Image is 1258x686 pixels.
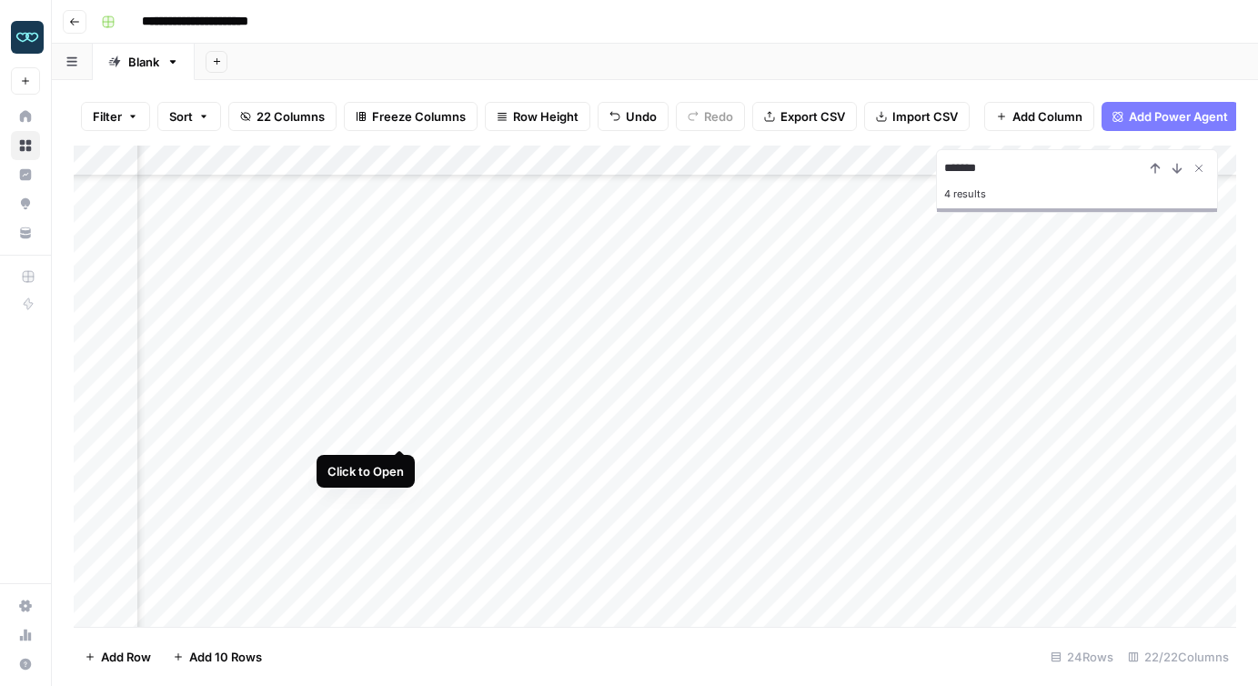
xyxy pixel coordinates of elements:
button: Row Height [485,102,590,131]
span: 22 Columns [257,107,325,126]
a: Settings [11,591,40,620]
span: Export CSV [780,107,845,126]
button: Import CSV [864,102,970,131]
button: Previous Result [1144,157,1166,179]
button: Add Column [984,102,1094,131]
span: Import CSV [892,107,958,126]
button: Add 10 Rows [162,642,273,671]
a: Opportunities [11,189,40,218]
button: Help + Support [11,650,40,679]
a: Insights [11,160,40,189]
div: 4 results [944,183,1210,205]
button: Workspace: Zola Inc [11,15,40,60]
button: 22 Columns [228,102,337,131]
button: Add Row [74,642,162,671]
span: Row Height [513,107,579,126]
span: Filter [93,107,122,126]
a: Home [11,102,40,131]
button: Close Search [1188,157,1210,179]
button: Add Power Agent [1102,102,1239,131]
span: Sort [169,107,193,126]
span: Add Power Agent [1129,107,1228,126]
button: Sort [157,102,221,131]
button: Undo [598,102,669,131]
div: 24 Rows [1043,642,1121,671]
span: Freeze Columns [372,107,466,126]
button: Next Result [1166,157,1188,179]
span: Add Column [1012,107,1082,126]
button: Filter [81,102,150,131]
a: Browse [11,131,40,160]
div: 22/22 Columns [1121,642,1236,671]
span: Undo [626,107,657,126]
a: Blank [93,44,195,80]
a: Usage [11,620,40,650]
button: Freeze Columns [344,102,478,131]
img: Zola Inc Logo [11,21,44,54]
div: Blank [128,53,159,71]
a: Your Data [11,218,40,247]
div: Click to Open [327,462,404,480]
span: Redo [704,107,733,126]
button: Export CSV [752,102,857,131]
span: Add Row [101,648,151,666]
button: Redo [676,102,745,131]
span: Add 10 Rows [189,648,262,666]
